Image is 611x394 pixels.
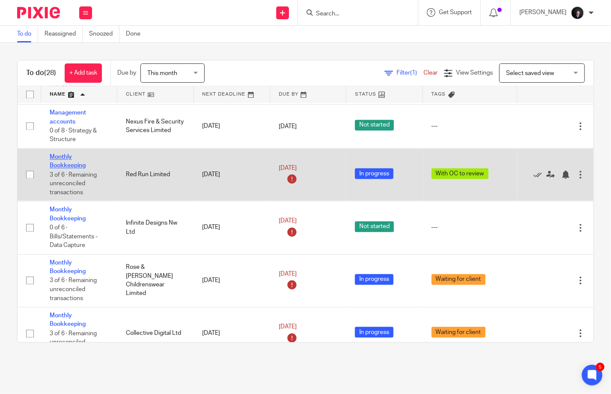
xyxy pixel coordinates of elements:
[410,70,417,76] span: (1)
[279,271,297,277] span: [DATE]
[355,327,393,338] span: In progress
[456,70,493,76] span: View Settings
[26,69,56,78] h1: To do
[279,218,297,224] span: [DATE]
[506,70,554,76] span: Select saved view
[194,105,270,149] td: [DATE]
[89,26,119,42] a: Snoozed
[423,70,438,76] a: Clear
[194,202,270,254] td: [DATE]
[50,110,86,125] a: Management accounts
[396,70,423,76] span: Filter
[126,26,147,42] a: Done
[279,165,297,171] span: [DATE]
[44,69,56,76] span: (28)
[50,154,86,169] a: Monthly Bookkeeping
[355,168,393,179] span: In progress
[117,202,194,254] td: Infinite Designs Nw Ltd
[50,172,97,195] span: 3 of 6 · Remaining unreconciled transactions
[432,274,486,285] span: Waiting for client
[432,327,486,338] span: Waiting for client
[194,307,270,360] td: [DATE]
[279,324,297,330] span: [DATE]
[50,260,86,275] a: Monthly Bookkeeping
[50,128,97,143] span: 0 of 8 · Strategy & Structure
[534,171,546,179] a: Mark as done
[596,363,605,371] div: 5
[432,92,446,97] span: Tags
[117,254,194,307] td: Rose & [PERSON_NAME] Childrenswear Limited
[65,63,102,83] a: + Add task
[315,10,392,18] input: Search
[432,122,509,131] div: ---
[355,274,393,285] span: In progress
[194,149,270,202] td: [DATE]
[50,278,97,301] span: 3 of 6 · Remaining unreconciled transactions
[50,331,97,354] span: 3 of 6 · Remaining unreconciled transactions
[117,69,136,77] p: Due by
[432,223,509,232] div: ---
[17,26,38,42] a: To do
[117,149,194,202] td: Red Run Limited
[194,254,270,307] td: [DATE]
[432,168,489,179] span: With OC to review
[50,225,98,248] span: 0 of 6 · Bills/Statements - Data Capture
[519,8,566,17] p: [PERSON_NAME]
[571,6,584,20] img: 455A2509.jpg
[439,9,472,15] span: Get Support
[50,313,86,328] a: Monthly Bookkeeping
[45,26,83,42] a: Reassigned
[147,70,177,76] span: This month
[117,307,194,360] td: Collective Digital Ltd
[50,207,86,222] a: Monthly Bookkeeping
[279,123,297,129] span: [DATE]
[355,120,394,131] span: Not started
[117,105,194,149] td: Nexus Fire & Security Services Limited
[17,7,60,18] img: Pixie
[355,222,394,232] span: Not started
